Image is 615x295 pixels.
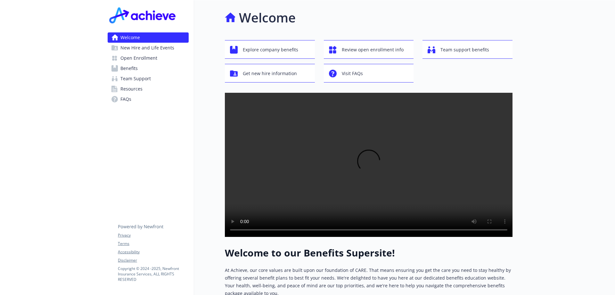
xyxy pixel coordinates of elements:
a: Accessibility [118,249,188,255]
button: Review open enrollment info [324,40,414,59]
a: Team Support [108,74,189,84]
a: Terms [118,241,188,247]
span: Resources [120,84,143,94]
a: Benefits [108,63,189,74]
button: Team support benefits [422,40,512,59]
a: New Hire and Life Events [108,43,189,53]
a: Disclaimer [118,257,188,263]
span: Explore company benefits [243,44,298,56]
span: Welcome [120,32,140,43]
span: Review open enrollment info [342,44,404,56]
a: Welcome [108,32,189,43]
a: Privacy [118,232,188,238]
a: Resources [108,84,189,94]
a: Open Enrollment [108,53,189,63]
span: Team Support [120,74,151,84]
span: Team support benefits [440,44,489,56]
span: FAQs [120,94,131,104]
span: Open Enrollment [120,53,157,63]
span: Get new hire information [243,67,297,80]
p: Copyright © 2024 - 2025 , Newfront Insurance Services, ALL RIGHTS RESERVED [118,266,188,282]
a: FAQs [108,94,189,104]
button: Explore company benefits [225,40,315,59]
h1: Welcome to our Benefits Supersite! [225,247,512,259]
button: Visit FAQs [324,64,414,82]
h1: Welcome [239,8,296,27]
span: New Hire and Life Events [120,43,174,53]
span: Visit FAQs [342,67,363,80]
button: Get new hire information [225,64,315,82]
span: Benefits [120,63,138,74]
